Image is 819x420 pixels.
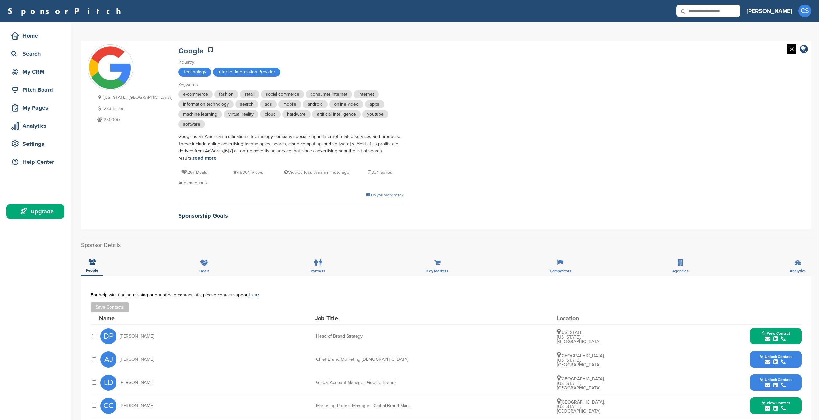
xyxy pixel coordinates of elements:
[10,102,64,114] div: My Pages
[754,327,798,346] button: View Contact
[178,90,213,98] span: e-commerce
[316,357,413,362] div: Chief Brand Marketing [DEMOGRAPHIC_DATA]
[6,100,64,115] a: My Pages
[284,168,349,176] p: Viewed less than a minute ago
[10,66,64,78] div: My CRM
[6,136,64,151] a: Settings
[762,401,790,405] span: View Contact
[311,269,325,273] span: Partners
[762,331,790,336] span: View Contact
[10,156,64,168] div: Help Center
[213,68,280,77] span: Internet Information Provider
[312,110,361,118] span: artificial intelligence
[754,396,798,415] button: View Contact
[96,105,172,113] p: 283 Billion
[6,28,64,43] a: Home
[282,110,311,118] span: hardware
[6,64,64,79] a: My CRM
[6,154,64,169] a: Help Center
[10,48,64,60] div: Search
[178,133,404,162] div: Google is an American multinational technology company specializing in Internet-related services ...
[550,269,571,273] span: Competitors
[10,138,64,150] div: Settings
[6,46,64,61] a: Search
[787,44,796,54] img: Twitter white
[100,375,116,391] span: LD
[557,315,605,321] div: Location
[249,292,259,298] a: here
[672,269,689,273] span: Agencies
[790,269,806,273] span: Analytics
[100,398,116,414] span: CC
[178,120,205,128] span: software
[91,292,802,297] div: For help with finding missing or out-of-date contact info, please contact support .
[96,93,172,101] p: [US_STATE], [GEOGRAPHIC_DATA]
[193,155,217,161] a: read more
[752,373,799,392] button: Unlock Contact
[88,45,133,90] img: Sponsorpitch & Google
[100,351,116,368] span: AJ
[10,30,64,42] div: Home
[178,110,222,118] span: machine learning
[181,168,207,176] p: 267 Deals
[86,268,98,272] span: People
[10,84,64,96] div: Pitch Board
[278,100,301,108] span: mobile
[178,81,404,89] div: Keywords
[362,110,388,118] span: youtube
[260,110,281,118] span: cloud
[91,302,129,312] button: Save Contacts
[224,110,258,118] span: virtual reality
[366,193,404,197] a: Do you work here?
[199,269,209,273] span: Deals
[316,380,413,385] div: Global Account Manager, Google Brands
[260,100,277,108] span: ads
[100,328,116,344] span: DP
[800,44,808,55] a: company link
[747,4,792,18] a: [PERSON_NAME]
[557,376,605,391] span: [GEOGRAPHIC_DATA], [US_STATE], [GEOGRAPHIC_DATA]
[178,211,404,220] h2: Sponsorship Goals
[178,100,234,108] span: information technology
[316,404,413,408] div: Marketing Project Manager - Global Brand Marketing
[178,68,211,77] span: Technology
[8,7,125,15] a: SponsorPitch
[798,5,811,17] span: CS
[10,206,64,217] div: Upgrade
[240,90,259,98] span: retail
[6,82,64,97] a: Pitch Board
[368,168,392,176] p: 334 Saves
[752,350,799,369] button: Unlock Contact
[99,315,170,321] div: Name
[261,90,304,98] span: social commerce
[557,330,600,344] span: [US_STATE], [US_STATE], [GEOGRAPHIC_DATA]
[371,193,404,197] span: Do you work here?
[329,100,363,108] span: online video
[557,399,605,414] span: [GEOGRAPHIC_DATA], [US_STATE], [GEOGRAPHIC_DATA]
[303,100,328,108] span: android
[120,404,154,408] span: [PERSON_NAME]
[365,100,384,108] span: apps
[10,120,64,132] div: Analytics
[178,46,203,56] a: Google
[354,90,379,98] span: internet
[316,334,413,339] div: Head of Brand Strategy
[6,118,64,133] a: Analytics
[178,59,404,66] div: Industry
[426,269,448,273] span: Key Markets
[760,354,792,359] span: Unlock Contact
[120,334,154,339] span: [PERSON_NAME]
[120,380,154,385] span: [PERSON_NAME]
[315,315,412,321] div: Job Title
[214,90,238,98] span: fashion
[557,353,605,368] span: [GEOGRAPHIC_DATA], [US_STATE], [GEOGRAPHIC_DATA]
[235,100,258,108] span: search
[233,168,263,176] p: 45364 Views
[81,241,811,249] h2: Sponsor Details
[306,90,352,98] span: consumer internet
[178,180,404,187] div: Audience tags
[96,116,172,124] p: 281,000
[6,204,64,219] a: Upgrade
[760,378,792,382] span: Unlock Contact
[747,6,792,15] h3: [PERSON_NAME]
